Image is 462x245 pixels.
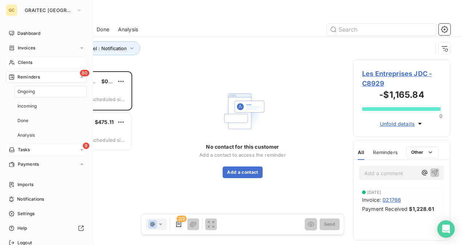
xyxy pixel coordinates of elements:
[362,69,441,88] span: Les Entreprises JDC - C8929
[206,143,279,150] span: No contact for this customer
[92,137,125,143] span: scheduled since [DATE]
[97,26,109,33] span: Done
[373,149,397,155] span: Reminders
[409,205,434,213] span: $1,228.61
[6,4,17,16] div: GC
[177,216,187,222] span: 2/2
[17,103,37,109] span: Incoming
[62,45,127,51] span: Reminder Level : Notification
[25,7,73,13] span: GRAITEC [GEOGRAPHIC_DATA]
[52,41,140,55] button: Reminder Level : Notification
[437,220,455,238] div: Open Intercom Messenger
[18,45,35,51] span: Invoices
[83,142,89,149] span: 9
[18,146,30,153] span: Tasks
[378,120,426,128] button: Unfold details
[362,196,381,204] span: Invoice :
[18,59,32,66] span: Clients
[362,205,408,213] span: Payment Received
[17,132,35,138] span: Analysis
[406,146,439,158] button: Other
[199,152,285,158] span: Add a contact to access the reminder
[17,181,33,188] span: Imports
[380,120,415,128] span: Unfold details
[17,225,27,232] span: Help
[17,30,40,37] span: Dashboard
[92,96,125,102] span: scheduled since [DATE]
[358,149,364,155] span: All
[219,88,266,134] img: Empty state
[101,78,115,84] span: $0.01
[17,196,44,202] span: Notifications
[6,222,87,234] a: Help
[17,210,35,217] span: Settings
[18,161,39,168] span: Payments
[320,218,340,230] button: Send
[382,196,401,204] span: 021766
[17,88,35,95] span: Ongoing
[223,166,262,178] button: Add a contact
[327,24,436,35] input: Search
[362,88,441,103] h3: -$1,165.84
[17,117,29,124] span: Done
[17,74,40,80] span: Reminders
[367,190,381,194] span: [DATE]
[80,70,89,76] span: 80
[439,113,442,119] span: 0
[118,26,138,33] span: Analysis
[95,119,114,125] span: $475.11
